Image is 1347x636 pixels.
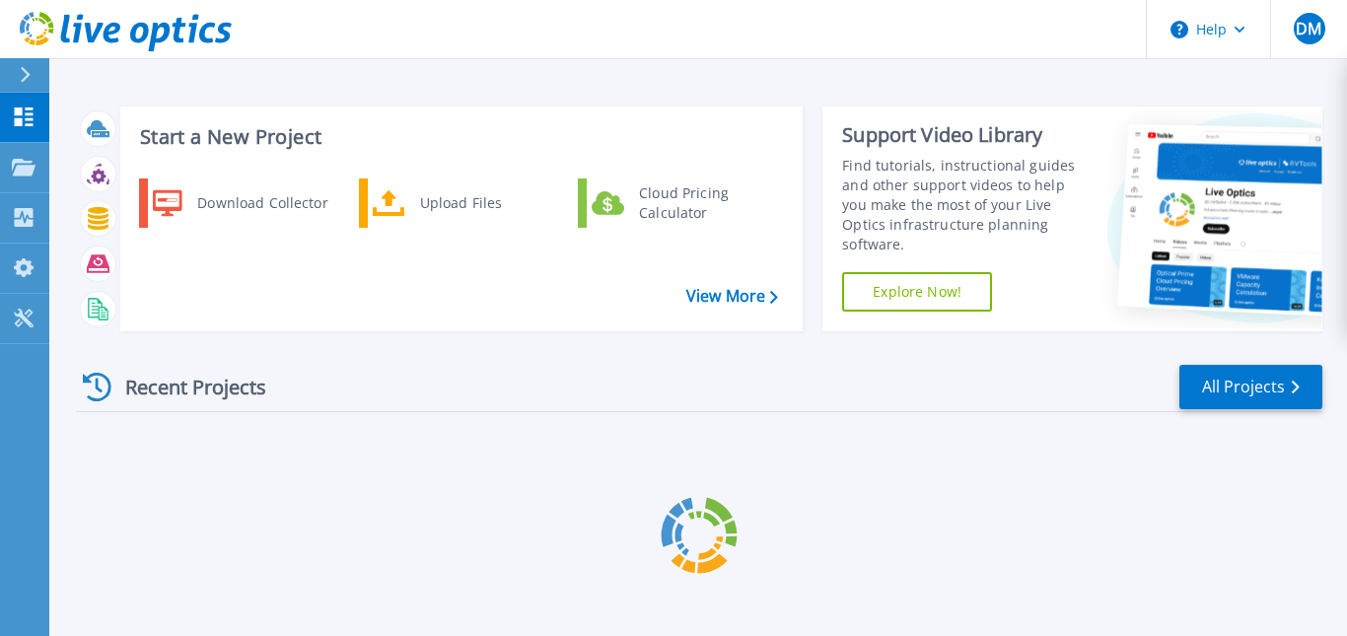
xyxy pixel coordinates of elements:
div: Recent Projects [76,363,293,411]
div: Download Collector [187,183,336,223]
a: View More [686,287,778,306]
div: Find tutorials, instructional guides and other support videos to help you make the most of your L... [842,156,1091,254]
div: Upload Files [410,183,556,223]
div: Support Video Library [842,122,1091,148]
a: Explore Now! [842,272,992,312]
a: Download Collector [139,178,341,228]
div: Cloud Pricing Calculator [629,183,775,223]
a: Cloud Pricing Calculator [578,178,780,228]
a: All Projects [1179,365,1322,409]
span: DM [1296,21,1321,36]
a: Upload Files [359,178,561,228]
h3: Start a New Project [140,126,777,148]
